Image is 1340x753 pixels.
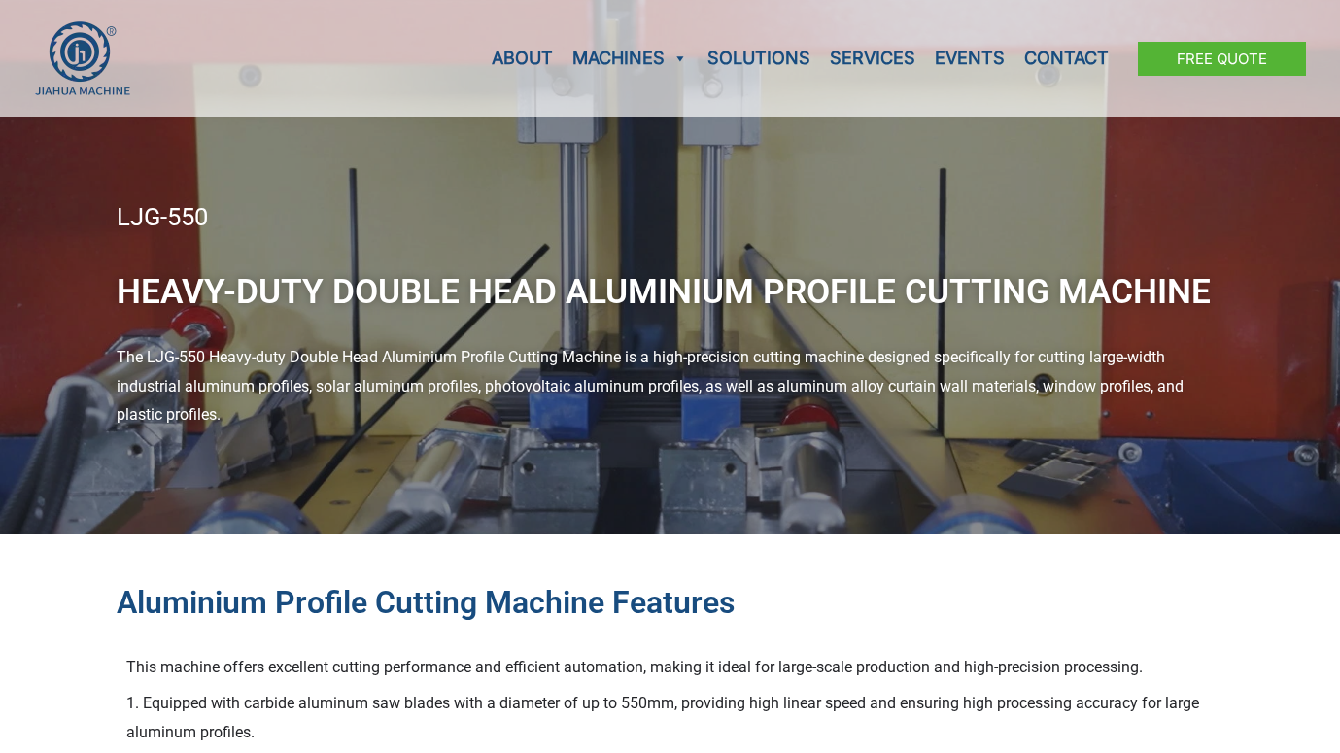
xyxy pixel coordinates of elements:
img: JH Aluminium Window & Door Processing Machines [34,20,131,96]
div: LJG-550 [117,194,1224,241]
p: The LJG-550 Heavy-duty Double Head Aluminium Profile Cutting Machine is a high-precision cutting ... [117,343,1224,429]
h1: Heavy-duty Double Head Aluminium Profile Cutting Machine [117,260,1224,324]
a: Free Quote [1138,42,1306,76]
h2: aluminium profile cutting machine Features [117,583,1224,624]
p: This machine offers excellent cutting performance and efficient automation, making it ideal for l... [126,653,1215,682]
